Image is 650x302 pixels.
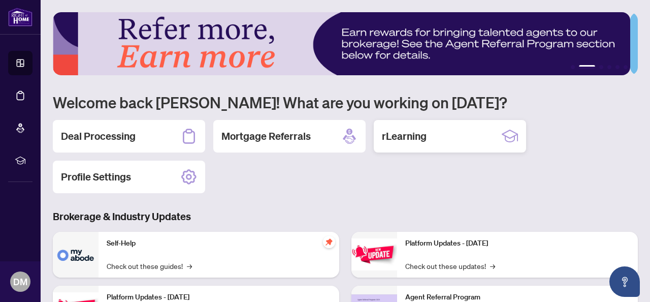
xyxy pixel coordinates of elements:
[579,65,595,69] button: 2
[53,209,638,224] h3: Brokerage & Industry Updates
[351,238,397,270] img: Platform Updates - June 23, 2025
[61,170,131,184] h2: Profile Settings
[8,8,32,26] img: logo
[61,129,136,143] h2: Deal Processing
[53,12,630,75] img: Slide 1
[107,238,331,249] p: Self-Help
[615,65,620,69] button: 5
[490,260,495,271] span: →
[53,93,638,112] h1: Welcome back [PERSON_NAME]! What are you working on [DATE]?
[382,129,427,143] h2: rLearning
[599,65,603,69] button: 3
[53,232,99,278] img: Self-Help
[405,238,630,249] p: Platform Updates - [DATE]
[221,129,311,143] h2: Mortgage Referrals
[609,266,640,297] button: Open asap
[13,275,27,289] span: DM
[571,65,575,69] button: 1
[405,260,495,271] a: Check out these updates!→
[107,260,192,271] a: Check out these guides!→
[624,65,628,69] button: 6
[607,65,611,69] button: 4
[187,260,192,271] span: →
[323,236,335,248] span: pushpin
